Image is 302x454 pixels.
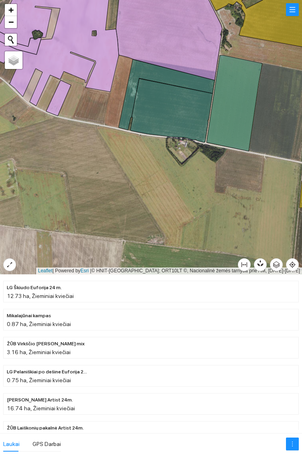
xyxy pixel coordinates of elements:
span: aim [286,261,298,268]
span: Mikalajūnai kampas [7,312,51,320]
span: ŽŪB Laiškonių pakalnė Artist 24m. [7,424,84,432]
div: Laukai [3,440,20,448]
a: Zoom in [5,4,17,16]
button: more [286,438,299,450]
a: Layers [5,51,22,69]
button: menu [286,3,299,16]
a: Leaflet [38,268,53,274]
button: Initiate a new search [5,34,17,46]
span: LG Škiudo Euforija 24 m. [7,284,62,292]
span: ŽŪB Kriščiūno Artist 24m. [7,396,73,404]
span: 3.16 ha, Žieminiai kviečiai [7,349,71,355]
div: | Powered by © HNIT-[GEOGRAPHIC_DATA]; ORT10LT ©, Nacionalinė žemės tarnyba prie AM, [DATE]-[DATE] [36,268,302,274]
span: LG Pelaniškiai po dešine Euforija 24m. [7,368,87,376]
a: Zoom out [5,16,17,28]
span: 0.87 ha, Žieminiai kviečiai [7,321,71,327]
button: column-width [238,258,251,271]
span: | [90,268,91,274]
button: expand-alt [3,258,16,271]
span: − [8,17,14,27]
button: aim [286,258,299,271]
span: expand-alt [4,261,16,268]
span: 0.75 ha, Žieminiai kviečiai [7,377,71,383]
span: 16.74 ha, Žieminiai kviečiai [7,405,75,411]
span: 12.73 ha, Žieminiai kviečiai [7,293,74,299]
div: GPS Darbai [32,440,61,448]
a: Esri [81,268,89,274]
span: ŽŪB Virkščio Veselkiškiai mix [7,340,85,348]
span: column-width [238,261,250,268]
span: more [286,441,298,447]
span: + [8,5,14,15]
